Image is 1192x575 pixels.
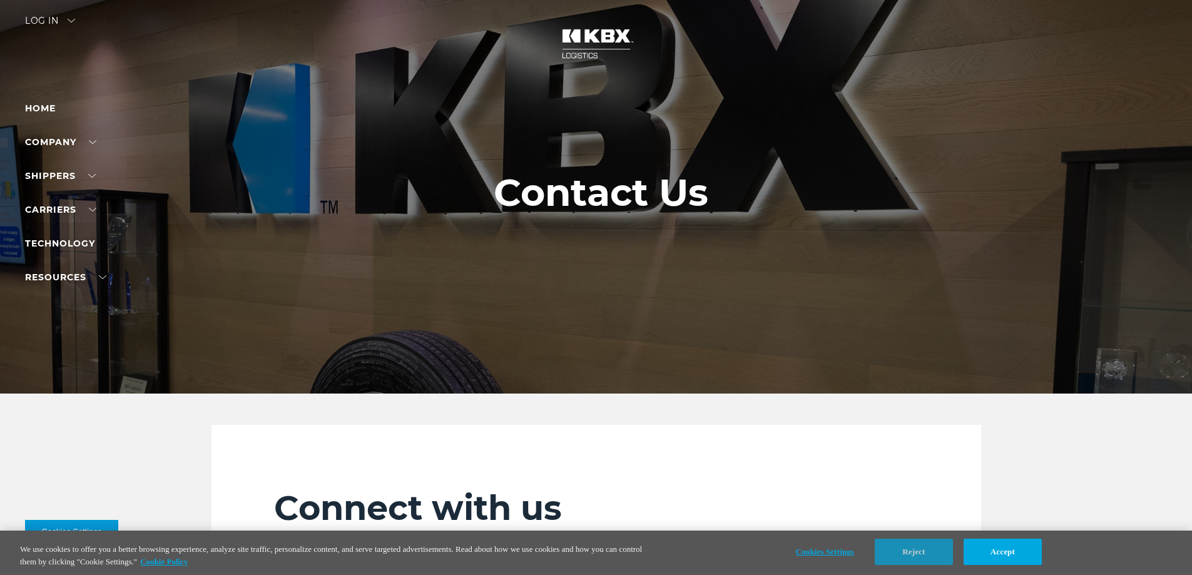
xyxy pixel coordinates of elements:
img: kbx logo [549,16,643,71]
a: RESOURCES [25,272,106,283]
div: Log in [25,16,75,34]
button: Reject [875,539,953,565]
a: Technology [25,238,95,249]
a: SHIPPERS [25,170,96,181]
img: arrow [68,19,75,23]
button: Cookies Settings [786,539,864,564]
a: More information about your privacy, opens in a new tab [140,557,188,566]
div: We use cookies to offer you a better browsing experience, analyze site traffic, personalize conte... [20,543,656,567]
h1: Contact Us [494,171,708,214]
a: Home [25,103,56,114]
h2: Connect with us [274,487,919,529]
button: Accept [964,539,1042,565]
a: Company [25,136,96,148]
a: Carriers [25,204,96,215]
button: Cookies Settings [25,520,118,544]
